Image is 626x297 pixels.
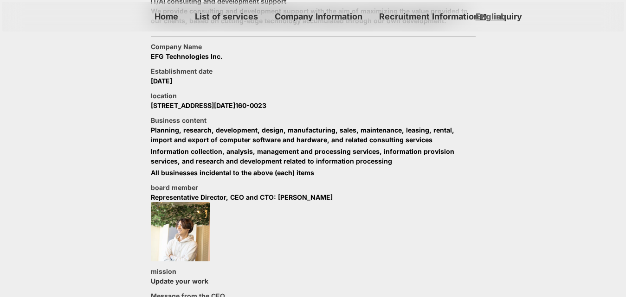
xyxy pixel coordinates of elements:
[151,52,223,60] font: EFG Technologies Inc.
[476,12,506,21] font: English
[476,11,506,22] a: English
[151,116,207,124] font: Business content
[151,193,333,201] font: Representative Director, CEO and CTO: [PERSON_NAME]
[494,12,522,21] font: inquiry
[155,12,178,21] font: Home
[151,101,235,109] font: [STREET_ADDRESS][DATE]
[151,147,454,165] font: Information collection, analysis, management and processing services, information provision servi...
[235,101,266,109] font: 160-0023
[191,9,262,24] a: List of services
[271,9,366,24] a: Company Information
[379,12,479,21] font: Recruitment Information
[151,43,202,51] font: Company Name
[151,277,208,285] font: Update your work
[375,9,490,24] a: Recruitment Information
[151,183,198,191] font: board member
[151,92,177,100] font: location
[275,12,362,21] font: Company Information
[490,9,526,24] a: inquiry
[151,9,182,24] a: Home
[151,126,454,144] font: Planning, research, development, design, manufacturing, sales, maintenance, leasing, rental, impo...
[151,67,213,75] font: Establishment date
[151,267,176,275] font: mission
[151,169,314,177] font: All businesses incidental to the above (each) items
[151,77,172,85] font: [DATE]
[195,12,258,21] font: List of services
